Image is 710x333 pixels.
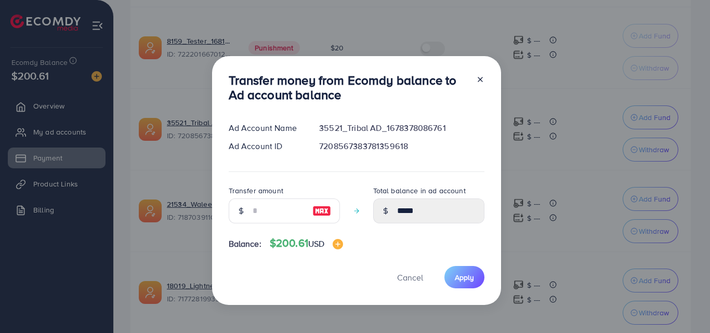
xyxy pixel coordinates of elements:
[373,185,466,196] label: Total balance in ad account
[333,239,343,249] img: image
[270,237,344,250] h4: $200.61
[312,205,331,217] img: image
[455,272,474,283] span: Apply
[308,238,324,249] span: USD
[311,122,492,134] div: 35521_Tribal AD_1678378086761
[220,140,311,152] div: Ad Account ID
[229,73,468,103] h3: Transfer money from Ecomdy balance to Ad account balance
[220,122,311,134] div: Ad Account Name
[311,140,492,152] div: 7208567383781359618
[229,238,261,250] span: Balance:
[384,266,436,288] button: Cancel
[397,272,423,283] span: Cancel
[444,266,484,288] button: Apply
[229,185,283,196] label: Transfer amount
[666,286,702,325] iframe: Chat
